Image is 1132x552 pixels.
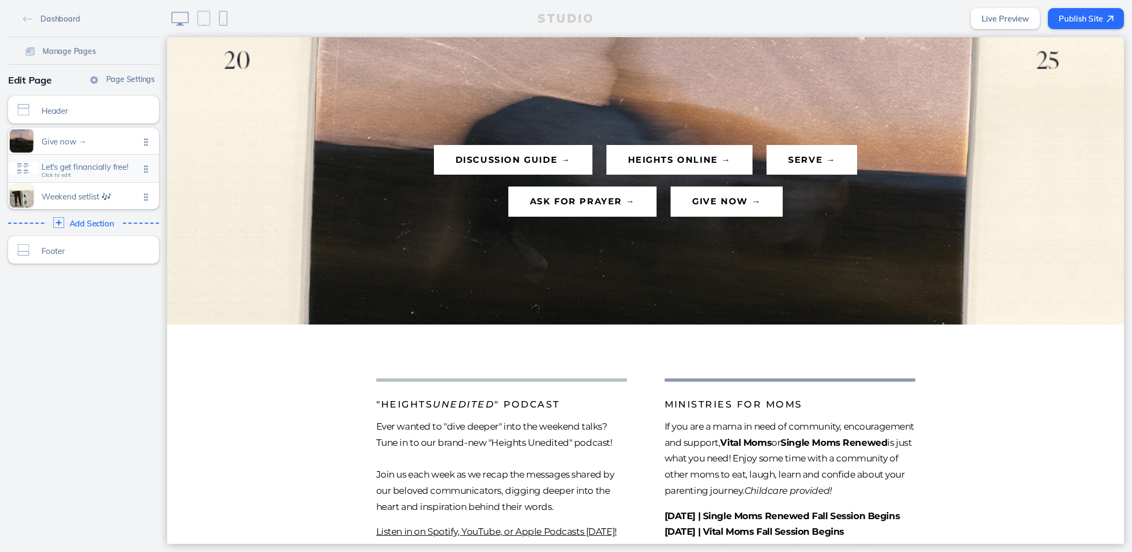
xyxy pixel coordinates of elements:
a: SERVE → [599,118,690,128]
img: icon-section-type-header@2x.png [18,104,29,115]
strong: [DATE] | Single Moms Renewed Fall Session Begins [DATE] | Vital Moms Fall Session Begins [DATE] | [498,473,733,516]
img: icon-gear@2x.png [90,76,98,84]
a: Heights Online → [439,118,586,128]
img: icon-arrow-ne@2x.png [1107,16,1114,23]
img: icon-vertical-dots@2x.png [146,165,148,173]
span: Weekend setlist 🎶 [42,192,140,201]
img: icon-vertical-dots@2x.png [146,193,148,201]
ins: Listen in on Spotify, YouTube, or Apple Podcasts [DATE]! [209,489,450,500]
img: icon-section-type-two-column-text-grid@2x.png [8,163,38,174]
button: Give now → [503,149,616,179]
a: Live Preview [971,8,1040,29]
p: Ministries for moms [498,361,636,374]
strong: Single Moms Renewed [613,400,720,411]
button: DISCUSSION GUIDE → [267,108,425,137]
button: SERVE → [599,108,690,137]
a: ask for prayer → [341,159,490,169]
img: icon-vertical-dots@2x.png [146,138,148,146]
span: Click to edit [42,172,71,178]
p: If you are a mama in need of community, encouragement and support, or is just what you need! Enjo... [498,382,748,462]
button: Heights Online → [439,108,586,137]
img: icon-vertical-dots@2x.png [144,165,146,173]
button: ask for prayer → [341,149,490,179]
em: Hurting Moms Mending Hearts [533,505,677,516]
img: icon-section-type-footer@2x.png [18,244,29,256]
span: Give now → [42,137,140,146]
span: Add Section [70,219,114,228]
span: Footer [42,246,140,256]
span: Let's get financially free! [42,162,140,171]
button: Publish Site [1048,8,1124,29]
p: Ever wanted to "dive deeper" into the weekend talks? Tune in to our brand-new "Heights Unedited" ... [209,382,460,478]
p: "Heights " Podcast [209,361,393,374]
a: Give now → [503,159,616,169]
span: Header [42,106,140,115]
img: icon-back-arrow@2x.png [23,16,32,22]
span: Dashboard [40,14,80,24]
img: icon-tablet@2x.png [197,11,210,26]
img: icon-vertical-dots@2x.png [144,193,146,201]
strong: Vital Moms [553,400,604,411]
em: Childcare provided! [577,448,665,459]
a: DISCUSSION GUIDE → [267,118,425,128]
img: icon-pages@2x.png [26,47,34,56]
img: icon-vertical-dots@2x.png [144,138,146,146]
strong: Begins [677,505,709,516]
span: Manage Pages [43,46,96,56]
em: Unedited [266,361,327,372]
img: icon-phone@2x.png [219,11,227,26]
img: icon-desktop@2x.png [171,12,189,26]
img: icon-section-type-add@2x.png [53,217,64,228]
div: Edit Page [8,70,159,91]
span: Page Settings [106,74,155,84]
